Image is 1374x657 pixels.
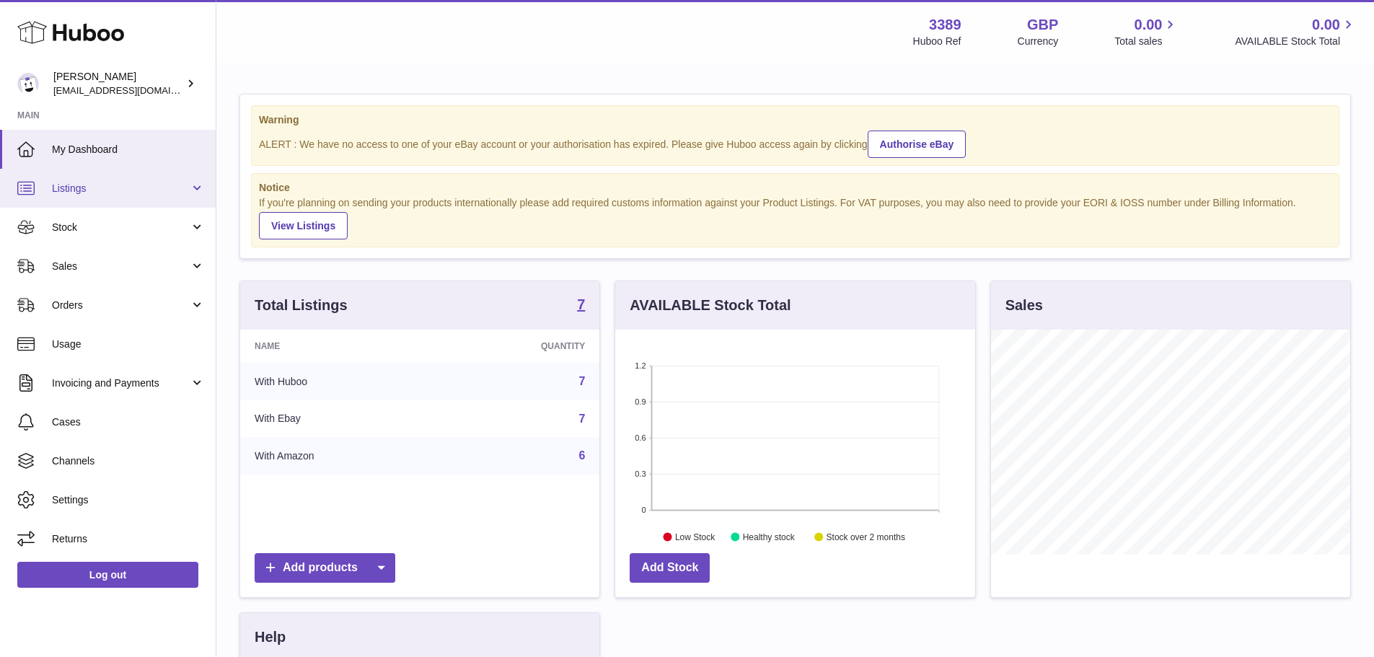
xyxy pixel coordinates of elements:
span: My Dashboard [52,143,205,156]
h3: Sales [1005,296,1043,315]
div: [PERSON_NAME] [53,70,183,97]
text: 1.2 [635,361,646,370]
td: With Huboo [240,363,437,400]
text: 0.3 [635,469,646,478]
strong: 7 [577,297,585,312]
text: Low Stock [675,532,715,542]
a: Add products [255,553,395,583]
a: Authorise eBay [868,131,966,158]
text: Stock over 2 months [827,532,905,542]
strong: Notice [259,181,1331,195]
span: Sales [52,260,190,273]
a: 7 [578,375,585,387]
span: Total sales [1114,35,1179,48]
a: Log out [17,562,198,588]
img: internalAdmin-3389@internal.huboo.com [17,73,39,94]
span: Stock [52,221,190,234]
div: Currency [1018,35,1059,48]
span: Invoicing and Payments [52,376,190,390]
span: AVAILABLE Stock Total [1235,35,1357,48]
h3: Help [255,627,286,647]
strong: GBP [1027,15,1058,35]
a: 0.00 AVAILABLE Stock Total [1235,15,1357,48]
text: Healthy stock [743,532,796,542]
span: [EMAIL_ADDRESS][DOMAIN_NAME] [53,84,212,96]
strong: 3389 [929,15,961,35]
a: View Listings [259,212,348,239]
div: If you're planning on sending your products internationally please add required customs informati... [259,196,1331,239]
div: ALERT : We have no access to one of your eBay account or your authorisation has expired. Please g... [259,128,1331,158]
span: Orders [52,299,190,312]
span: Channels [52,454,205,468]
a: 6 [578,449,585,462]
div: Huboo Ref [913,35,961,48]
strong: Warning [259,113,1331,127]
td: With Amazon [240,437,437,475]
a: 7 [577,297,585,314]
h3: AVAILABLE Stock Total [630,296,791,315]
span: Settings [52,493,205,507]
span: 0.00 [1312,15,1340,35]
text: 0 [642,506,646,514]
text: 0.6 [635,433,646,442]
span: Listings [52,182,190,195]
span: 0.00 [1135,15,1163,35]
a: Add Stock [630,553,710,583]
a: 0.00 Total sales [1114,15,1179,48]
span: Usage [52,338,205,351]
h3: Total Listings [255,296,348,315]
th: Quantity [437,330,600,363]
span: Returns [52,532,205,546]
text: 0.9 [635,397,646,406]
td: With Ebay [240,400,437,438]
span: Cases [52,415,205,429]
th: Name [240,330,437,363]
a: 7 [578,413,585,425]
